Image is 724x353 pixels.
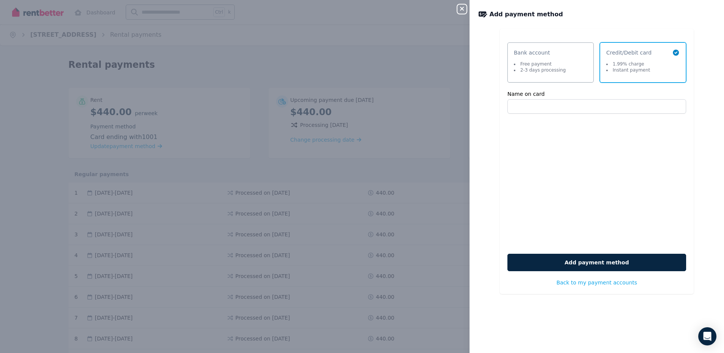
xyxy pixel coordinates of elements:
[606,49,652,56] span: Credit/Debit card
[698,327,716,345] div: Open Intercom Messenger
[506,120,688,248] iframe: Secure payment input frame
[514,61,566,67] li: Free payment
[490,10,563,19] span: Add payment method
[514,67,566,73] li: 2-3 days processing
[556,280,637,286] span: Back to my payment accounts
[507,90,545,98] label: Name on card
[514,49,566,56] span: Bank account
[507,254,686,271] button: Add payment method
[606,61,650,67] li: 1.99% charge
[606,67,650,73] li: Instant payment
